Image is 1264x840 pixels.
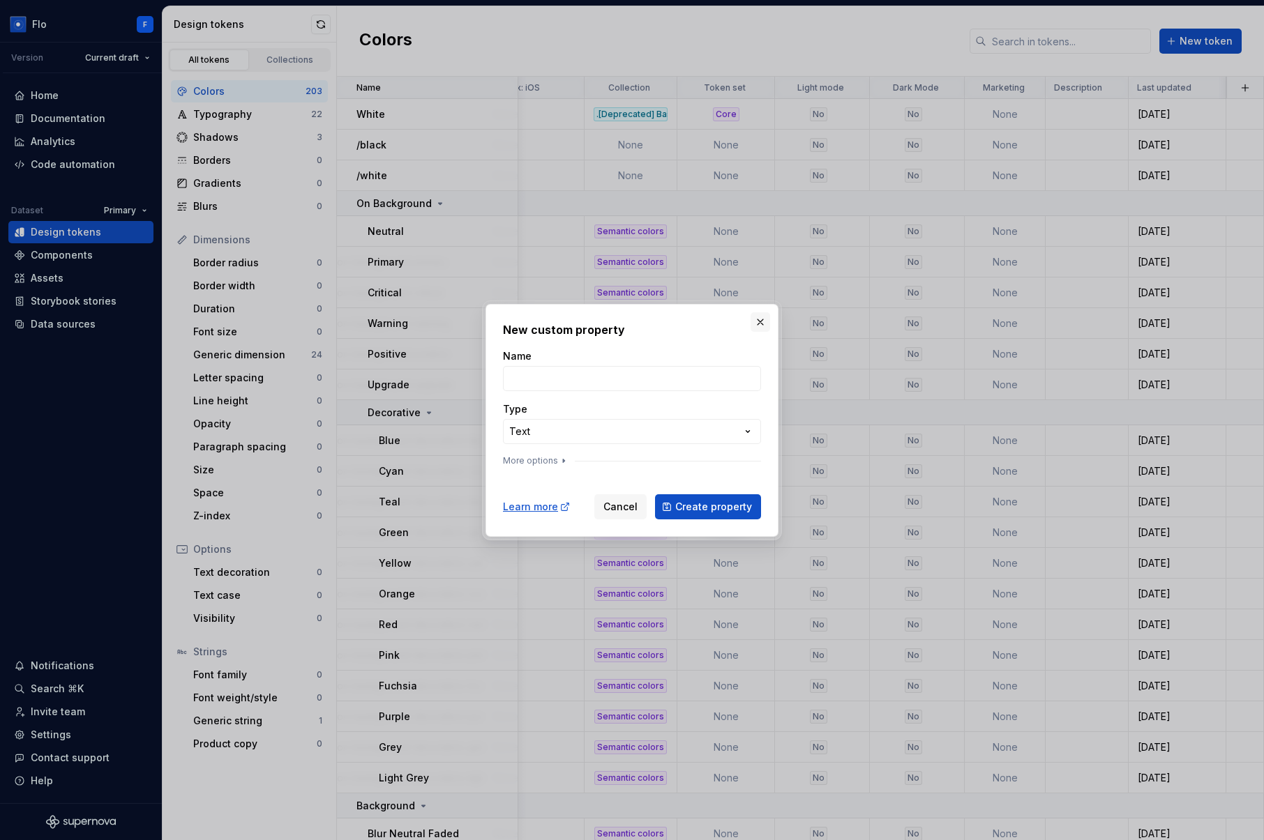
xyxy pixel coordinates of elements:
[503,402,527,416] label: Type
[503,321,761,338] h2: New custom property
[655,494,761,519] button: Create property
[675,500,752,514] span: Create property
[503,500,571,514] a: Learn more
[503,455,569,466] button: More options
[503,349,532,363] label: Name
[603,500,638,514] span: Cancel
[594,494,647,519] button: Cancel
